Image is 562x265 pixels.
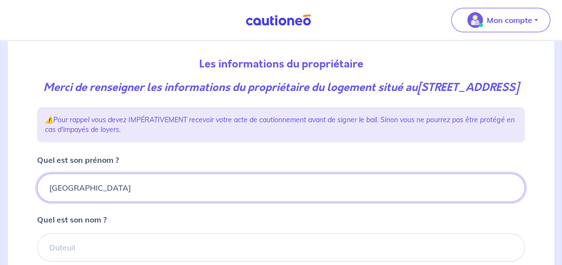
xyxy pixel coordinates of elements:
p: Quel est son nom ? [37,214,106,225]
strong: [STREET_ADDRESS] [417,80,519,95]
input: Duteuil [37,233,525,262]
p: Les informations du propriétaire [37,56,525,72]
em: Pour rappel vous devez IMPÉRATIVEMENT recevoir votre acte de cautionnement avant de signer le bai... [45,115,515,134]
img: Cautioneo [242,14,315,26]
p: Quel est son prénom ? [37,154,119,166]
p: Mon compte [487,14,532,26]
input: Daniel [37,174,525,202]
img: illu_account_valid_menu.svg [467,12,483,28]
button: illu_account_valid_menu.svgMon compte [451,8,550,32]
p: ⚠️ [45,115,517,134]
em: Merci de renseigner les informations du propriétaire du logement situé au [43,80,519,95]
